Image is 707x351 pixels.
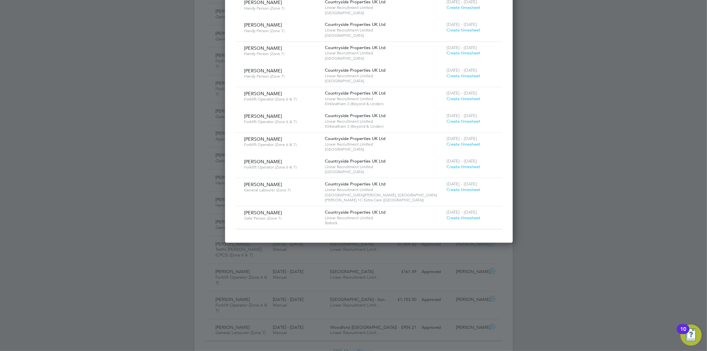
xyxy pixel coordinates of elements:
span: [PERSON_NAME] [244,136,282,142]
span: Countryside Properties UK Ltd [325,22,385,27]
span: [GEOGRAPHIC_DATA] [325,56,443,61]
span: [PERSON_NAME] [244,210,282,216]
span: Linear Recruitment Limited [325,96,443,102]
span: Handy Person (Zone 7) [244,28,320,34]
span: Create timesheet [446,164,480,170]
span: Countryside Properties UK Ltd [325,158,385,164]
span: [PERSON_NAME] [244,91,282,97]
span: [DATE] - [DATE] [446,67,477,73]
span: [DATE] - [DATE] [446,181,477,187]
span: Create timesheet [446,96,480,102]
span: Forklift Operator (Zone 6 & 7) [244,119,320,124]
span: Create timesheet [446,187,480,192]
span: Kirkleatham 3 (Beyond & Linden) [325,124,443,129]
span: Countryside Properties UK Ltd [325,181,385,187]
span: Countryside Properties UK Ltd [325,136,385,141]
span: Forklift Operator (Zone 6 & 7) [244,97,320,102]
span: [PERSON_NAME] [244,181,282,187]
span: Countryside Properties UK Ltd [325,90,385,96]
span: Forklift Operator (Zone 6 & 7) [244,165,320,170]
span: Countryside Properties UK Ltd [325,67,385,73]
span: Handy Person (Zone 7) [244,6,320,11]
span: Linear Recruitment Limited [325,28,443,33]
span: [GEOGRAPHIC_DATA] [325,169,443,175]
span: Create timesheet [446,141,480,147]
span: Ibstock [325,220,443,226]
span: Kirkleatham 3 (Beyond & Linden) [325,101,443,106]
span: [PERSON_NAME] [244,68,282,74]
span: [DATE] - [DATE] [446,45,477,50]
span: Forklift Operator (Zone 6 & 7) [244,142,320,147]
span: Countryside Properties UK Ltd [325,113,385,118]
span: [DATE] - [DATE] [446,158,477,164]
span: Linear Recruitment Limited [325,73,443,79]
span: Create timesheet [446,5,480,10]
span: [PERSON_NAME] [244,22,282,28]
span: [PERSON_NAME] [244,159,282,165]
span: Create timesheet [446,215,480,221]
span: [GEOGRAPHIC_DATA][PERSON_NAME], [GEOGRAPHIC_DATA][PERSON_NAME] 1C Extra Care ([GEOGRAPHIC_DATA]) [325,192,443,203]
span: Create timesheet [446,118,480,124]
span: [DATE] - [DATE] [446,113,477,118]
button: Open Resource Center, 10 new notifications [680,324,702,346]
span: Linear Recruitment Limited [325,142,443,147]
span: Linear Recruitment Limited [325,187,443,192]
span: [GEOGRAPHIC_DATA] [325,10,443,16]
span: Create timesheet [446,50,480,56]
span: Linear Recruitment Limited [325,164,443,170]
span: [PERSON_NAME] [244,45,282,51]
span: [PERSON_NAME] [244,113,282,119]
span: [DATE] - [DATE] [446,90,477,96]
span: Countryside Properties UK Ltd [325,209,385,215]
span: [DATE] - [DATE] [446,22,477,27]
span: Linear Recruitment Limited [325,5,443,10]
span: Linear Recruitment Limited [325,50,443,56]
span: [GEOGRAPHIC_DATA] [325,147,443,152]
span: [GEOGRAPHIC_DATA] [325,33,443,38]
div: 10 [680,329,686,338]
span: Gate Person (Zone 7) [244,216,320,221]
span: [DATE] - [DATE] [446,209,477,215]
span: Linear Recruitment Limited [325,215,443,221]
span: [GEOGRAPHIC_DATA] [325,78,443,84]
span: Handy Person (Zone 7) [244,51,320,56]
span: Countryside Properties UK Ltd [325,45,385,50]
span: Create timesheet [446,73,480,79]
span: Handy Person (Zone 7) [244,74,320,79]
span: Linear Recruitment Limited [325,119,443,124]
span: [DATE] - [DATE] [446,136,477,141]
span: General Labourer (Zone 7) [244,187,320,193]
span: Create timesheet [446,27,480,33]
